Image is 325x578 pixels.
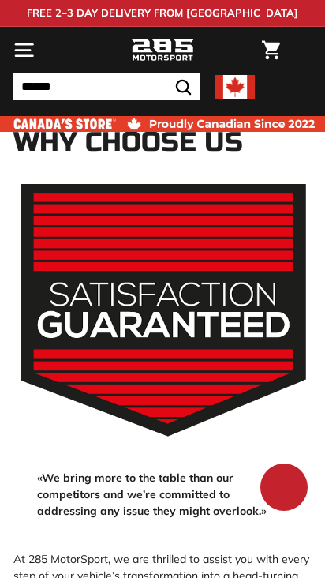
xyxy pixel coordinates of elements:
[13,73,200,100] input: Search
[27,6,298,21] p: FREE 2–3 DAY DELIVERY FROM [GEOGRAPHIC_DATA]
[254,28,288,73] a: Cart
[131,37,194,64] img: Logo_285_Motorsport_areodynamics_components
[13,128,312,157] h1: Why choose us
[256,464,312,515] inbox-online-store-chat: Shopify online store chat
[37,471,267,518] strong: «We bring more to the table than our competitors and we’re committed to addressing any issue they...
